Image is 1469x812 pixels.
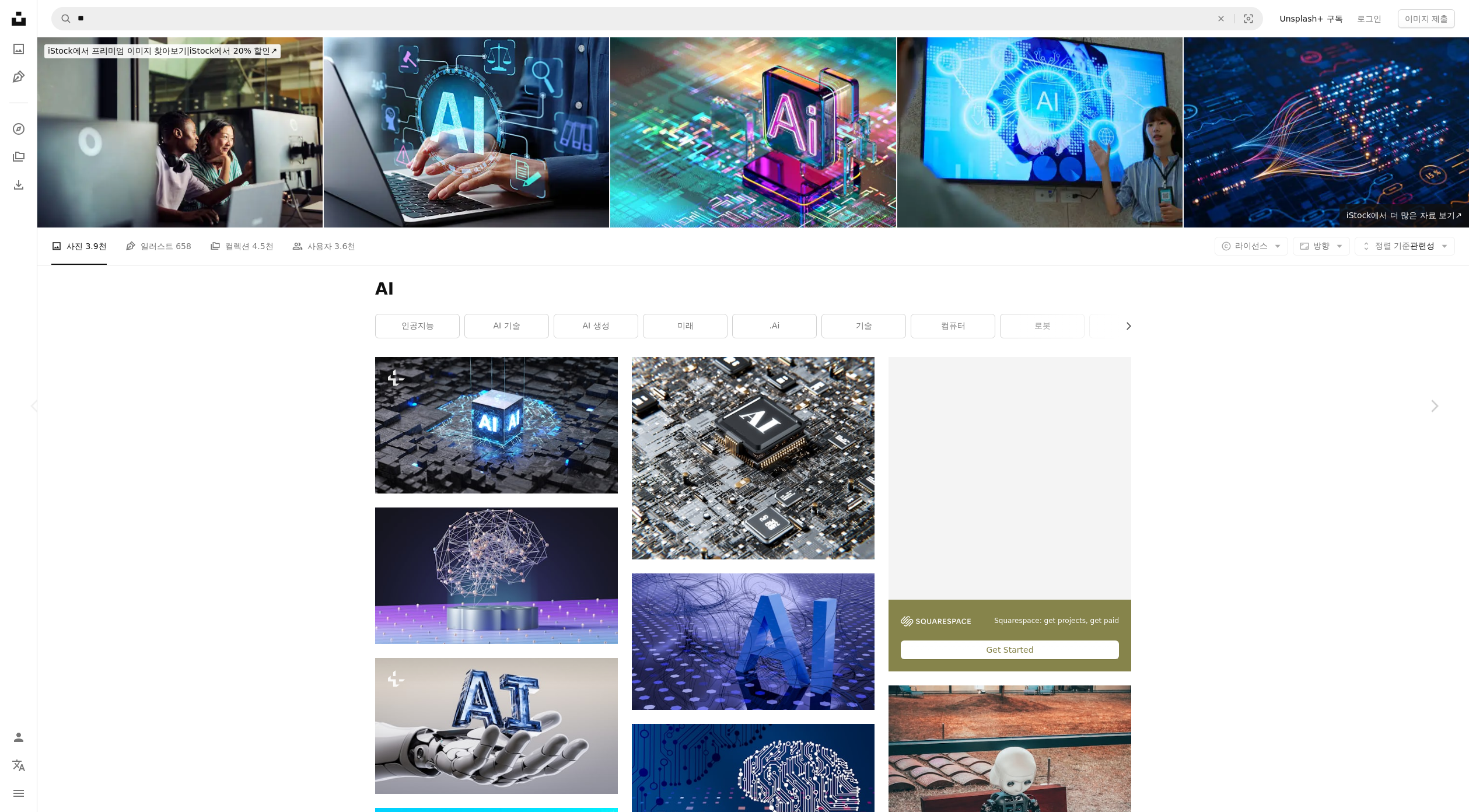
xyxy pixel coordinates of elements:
h1: AI [375,279,1131,300]
span: 방향 [1313,241,1330,250]
a: 미래 [643,314,727,338]
a: AI라고 적힌 편지를 들고 있는 로봇 손 [375,720,618,731]
span: iStock에서 프리미엄 이미지 찾아보기 | [48,46,190,55]
a: 점과 선이 있는 구의 추상 이미지 [375,570,618,580]
a: AI 생성 [554,314,638,338]
span: Squarespace: get projects, get paid [994,616,1119,626]
a: 로그인 / 가입 [7,726,30,749]
a: 지성 [1090,314,1173,338]
button: 라이선스 [1215,237,1288,256]
button: 메뉴 [7,782,30,805]
a: Unsplash+ 구독 [1272,9,1349,28]
div: Get Started [901,640,1119,659]
img: 디지털 추상 CPU. AI - 인공 지능 및 기계 학습 개념 [610,37,896,228]
button: 이미지 제출 [1398,9,1455,28]
button: Unsplash 검색 [52,8,72,30]
span: 관련성 [1375,240,1435,252]
button: 방향 [1293,237,1350,256]
a: 탐색 [7,117,30,141]
img: file-1747939142011-51e5cc87e3c9 [901,616,971,626]
img: 점과 선이 있는 구의 추상 이미지 [375,508,618,644]
img: AI, 인공 지능 개념, 3d 렌더링, 개념적 이미지. [375,357,618,494]
a: 사진 [7,37,30,61]
img: 문자 A가 위에 있는 컴퓨터 칩 [632,357,875,559]
a: AI 기술 [465,314,548,338]
a: iStock에서 더 많은 자료 보기↗ [1339,204,1469,228]
a: 다운로드 내역 [7,173,30,197]
div: iStock에서 20% 할인 ↗ [44,44,281,58]
button: 삭제 [1208,8,1234,30]
a: 컬렉션 [7,145,30,169]
a: 문자 A가 위에 있는 컴퓨터 칩 [632,453,875,463]
span: 4.5천 [252,240,273,253]
img: 문자 A의 컴퓨터 생성 이미지 [632,573,875,710]
a: Squarespace: get projects, get paidGet Started [889,357,1131,671]
a: 다음 [1399,350,1469,462]
span: 3.6천 [334,240,355,253]
span: 라이선스 [1235,241,1268,250]
a: 문자 A의 컴퓨터 생성 이미지 [632,636,875,646]
span: 정렬 기준 [1375,241,1410,250]
img: AI는 빅 데이터 분석 및 자동화 워크플로우를 지원하여 비즈니스를 위한 신경망 및 데이터 스트림을 보여줍니다. 인공 지능, 기계 학습, 디지털 트랜스포메이션 및 기술 혁신. [1184,37,1469,228]
a: .ai [733,314,816,338]
a: 기술 [822,314,905,338]
a: 뇌가있는 컴퓨터 회로 기판 [632,786,875,797]
span: iStock에서 더 많은 자료 보기 ↗ [1346,211,1462,220]
img: AI 거버넌스 및 반응형 생성형 인공 지능 사용. 규정 준수 전략 및 위험 관리. [324,37,609,228]
a: 로그인 [1350,9,1388,28]
form: 사이트 전체에서 이미지 찾기 [51,7,1263,30]
a: AI, 인공 지능 개념, 3d 렌더링, 개념적 이미지. [375,420,618,430]
img: 사무실에서 컴퓨터로 함께 작업하는 프로그래머가 프로젝트에 대해 논의하고 있습니다. [37,37,323,228]
img: AI라고 적힌 편지를 들고 있는 로봇 손 [375,658,618,794]
button: 정렬 기준관련성 [1355,237,1455,256]
a: 인공지능 [376,314,459,338]
button: 언어 [7,754,30,777]
a: 컴퓨터 [911,314,995,338]
img: businesswoman doing AI presentation [897,37,1183,228]
a: 로봇 [1001,314,1084,338]
span: 658 [176,240,191,253]
button: 목록을 오른쪽으로 스크롤 [1118,314,1131,338]
a: 사용자 3.6천 [292,228,356,265]
a: 일러스트 [7,65,30,89]
a: 일러스트 658 [125,228,191,265]
button: 시각적 검색 [1234,8,1262,30]
a: 컬렉션 4.5천 [210,228,274,265]
a: iStock에서 프리미엄 이미지 찾아보기|iStock에서 20% 할인↗ [37,37,288,65]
